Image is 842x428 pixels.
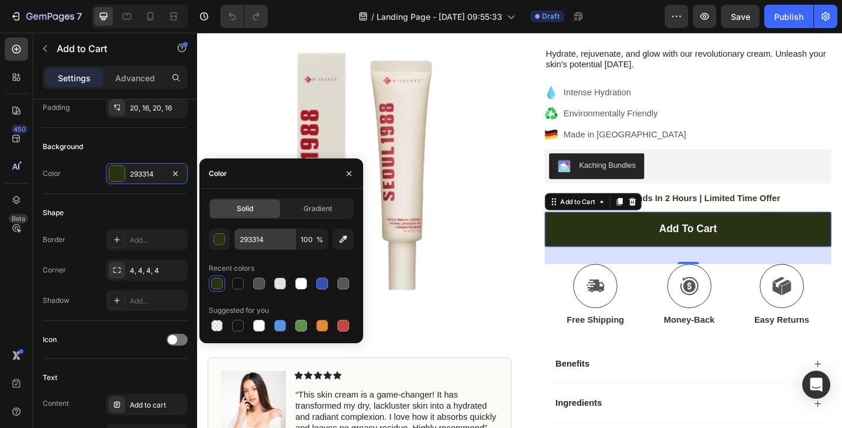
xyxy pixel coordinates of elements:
span: Solid [237,203,253,214]
div: Content [43,398,69,409]
p: 7 [77,9,82,23]
div: Publish [774,11,803,23]
span: % [316,234,323,245]
p: Made in [GEOGRAPHIC_DATA] [399,104,532,118]
button: Kaching Bundles [383,132,486,160]
input: Eg: FFFFFF [234,229,295,250]
p: Environmentally Friendly [399,81,532,95]
iframe: Design area [197,33,842,428]
div: 450 [11,125,28,134]
div: Suggested for you [209,305,269,316]
div: Border [43,234,65,245]
span: Save [731,12,750,22]
p: Hydrate, rejuvenate, and glow with our revolutionary cream. Unleash your skin's potential [DATE]. [379,18,689,42]
p: Money-Back [508,307,563,319]
div: Corner [43,265,66,275]
p: Add to Cart [57,42,156,56]
div: Padding [43,102,70,113]
div: Add to cart [503,207,565,222]
div: Open Intercom Messenger [802,371,830,399]
p: Benefits [390,355,427,367]
div: 293314 [130,169,164,180]
div: Shape [43,208,64,218]
div: Add to cart [130,400,185,410]
p: Ingredients [390,398,440,410]
p: Advanced [115,72,155,84]
div: Text [43,372,57,383]
div: Add to Cart [393,179,436,189]
img: KachingBundles.png [392,139,406,153]
span: / [371,11,374,23]
div: Color [43,168,61,179]
span: Gradient [303,203,332,214]
div: Kaching Bundles [416,139,477,151]
p: Free Shipping [402,307,465,319]
button: Add to cart [378,195,690,233]
p: Settings [58,72,91,84]
div: Color [209,168,227,179]
div: Add... [130,235,185,246]
button: Publish [764,5,813,28]
div: Recent colors [209,263,254,274]
div: Undo/Redo [220,5,268,28]
span: Landing Page - [DATE] 09:55:33 [377,11,502,23]
div: Icon [43,334,57,345]
div: Beta [9,214,28,223]
span: Draft [542,11,560,22]
div: 20, 16, 20, 16 [130,103,185,113]
p: Intense Hydration [399,58,532,73]
button: Save [721,5,760,28]
p: Sale Ends In 2 Hours | Limited Time Offer [451,175,634,187]
div: Shadow [43,295,70,306]
div: 4, 4, 4, 4 [130,265,185,276]
div: Background [43,141,83,152]
p: Easy Returns [606,307,666,319]
div: Add... [130,296,185,306]
button: 7 [5,5,87,28]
